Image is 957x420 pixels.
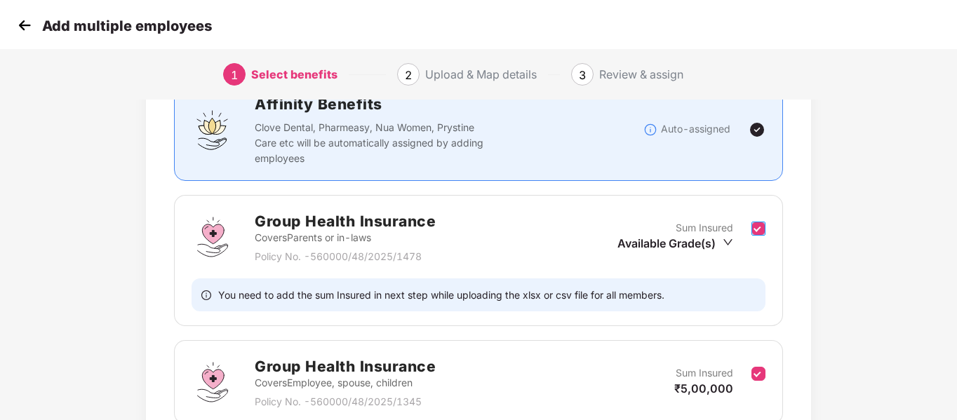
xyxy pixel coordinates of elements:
[405,68,412,82] span: 2
[255,210,436,233] h2: Group Health Insurance
[676,220,733,236] p: Sum Insured
[643,123,657,137] img: svg+xml;base64,PHN2ZyBpZD0iSW5mb18tXzMyeDMyIiBkYXRhLW5hbWU9IkluZm8gLSAzMngzMiIgeG1sbnM9Imh0dHA6Ly...
[599,63,683,86] div: Review & assign
[255,394,436,409] p: Policy No. - 560000/48/2025/1345
[255,355,436,378] h2: Group Health Insurance
[255,375,436,391] p: Covers Employee, spouse, children
[42,18,212,34] p: Add multiple employees
[192,361,234,403] img: svg+xml;base64,PHN2ZyBpZD0iR3JvdXBfSGVhbHRoX0luc3VyYW5jZSIgZGF0YS1uYW1lPSJHcm91cCBIZWFsdGggSW5zdX...
[201,288,211,302] span: info-circle
[255,93,643,116] h2: Affinity Benefits
[749,121,765,138] img: svg+xml;base64,PHN2ZyBpZD0iVGljay0yNHgyNCIgeG1sbnM9Imh0dHA6Ly93d3cudzMub3JnLzIwMDAvc3ZnIiB3aWR0aD...
[251,63,337,86] div: Select benefits
[579,68,586,82] span: 3
[255,120,488,166] p: Clove Dental, Pharmeasy, Nua Women, Prystine Care etc will be automatically assigned by adding em...
[676,365,733,381] p: Sum Insured
[14,15,35,36] img: svg+xml;base64,PHN2ZyB4bWxucz0iaHR0cDovL3d3dy53My5vcmcvMjAwMC9zdmciIHdpZHRoPSIzMCIgaGVpZ2h0PSIzMC...
[674,381,733,395] span: ₹5,00,000
[617,236,733,251] div: Available Grade(s)
[192,216,234,258] img: svg+xml;base64,PHN2ZyBpZD0iR3JvdXBfSGVhbHRoX0luc3VyYW5jZSIgZGF0YS1uYW1lPSJHcm91cCBIZWFsdGggSW5zdX...
[425,63,537,86] div: Upload & Map details
[723,237,733,248] span: down
[218,288,664,302] span: You need to add the sum Insured in next step while uploading the xlsx or csv file for all members.
[192,109,234,151] img: svg+xml;base64,PHN2ZyBpZD0iQWZmaW5pdHlfQmVuZWZpdHMiIGRhdGEtbmFtZT0iQWZmaW5pdHkgQmVuZWZpdHMiIHhtbG...
[231,68,238,82] span: 1
[255,230,436,245] p: Covers Parents or in-laws
[255,249,436,264] p: Policy No. - 560000/48/2025/1478
[661,121,730,137] p: Auto-assigned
